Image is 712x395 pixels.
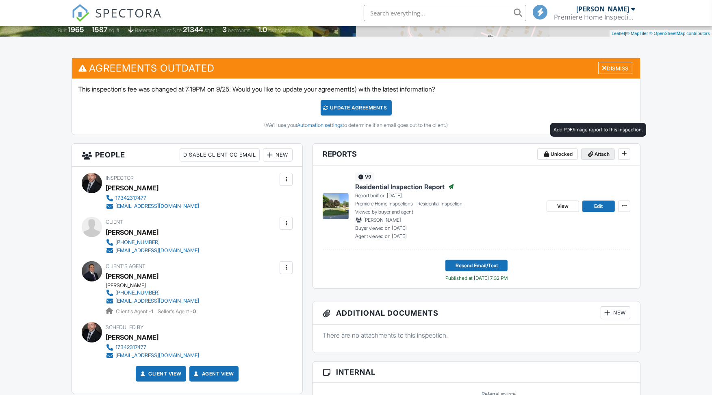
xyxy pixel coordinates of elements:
a: SPECTORA [72,11,162,28]
span: bedrooms [228,27,251,33]
div: 17342317477 [115,344,146,351]
a: 17342317477 [106,194,199,202]
div: 3 [223,25,227,34]
span: bathrooms [269,27,292,33]
h3: People [72,144,302,167]
div: 1.0 [258,25,267,34]
div: 21344 [183,25,204,34]
div: [PERSON_NAME] [576,5,629,13]
a: [EMAIL_ADDRESS][DOMAIN_NAME] [106,202,199,210]
h3: Internal [313,362,640,383]
div: [PERSON_NAME] [106,282,206,289]
span: Scheduled By [106,324,143,330]
div: 17342317477 [115,195,146,201]
div: [PHONE_NUMBER] [115,239,160,246]
a: [PHONE_NUMBER] [106,238,199,247]
a: © OpenStreetMap contributors [649,31,710,36]
a: Leaflet [612,31,625,36]
a: Client View [139,370,182,378]
div: (We'll use your to determine if an email goes out to the client.) [78,122,634,129]
span: basement [135,27,157,33]
span: SPECTORA [95,4,162,21]
div: This inspection's fee was changed at 7:19PM on 9/25. Would you like to update your agreement(s) w... [72,79,640,135]
div: [PERSON_NAME] [106,182,158,194]
p: There are no attachments to this inspection. [323,331,630,340]
div: Disable Client CC Email [180,148,260,161]
span: Client's Agent [106,263,145,269]
a: [EMAIL_ADDRESS][DOMAIN_NAME] [106,247,199,255]
div: [PHONE_NUMBER] [115,290,160,296]
h3: Additional Documents [313,301,640,325]
div: [PERSON_NAME] [106,226,158,238]
img: The Best Home Inspection Software - Spectora [72,4,89,22]
span: sq.ft. [205,27,215,33]
div: Update Agreements [321,100,392,116]
div: [PERSON_NAME] [106,331,158,343]
strong: 0 [193,308,196,314]
span: Seller's Agent - [158,308,196,314]
div: [EMAIL_ADDRESS][DOMAIN_NAME] [115,203,199,210]
span: Inspector [106,175,134,181]
span: Client [106,219,123,225]
h3: Agreements Outdated [72,58,640,78]
a: [PHONE_NUMBER] [106,289,199,297]
div: | [610,30,712,37]
div: 1965 [68,25,85,34]
a: Automation settings [297,122,343,128]
div: [EMAIL_ADDRESS][DOMAIN_NAME] [115,352,199,359]
a: [PERSON_NAME] [106,270,158,282]
span: sq. ft. [109,27,121,33]
div: Premiere Home Inspections, LLC [554,13,635,21]
div: 1587 [92,25,108,34]
a: 17342317477 [106,343,199,351]
div: New [263,148,293,161]
a: Agent View [192,370,234,378]
span: Client's Agent - [116,308,154,314]
div: New [601,306,630,319]
input: Search everything... [364,5,526,21]
div: [EMAIL_ADDRESS][DOMAIN_NAME] [115,247,199,254]
a: © MapTiler [626,31,648,36]
a: [EMAIL_ADDRESS][DOMAIN_NAME] [106,297,199,305]
a: [EMAIL_ADDRESS][DOMAIN_NAME] [106,351,199,360]
div: Dismiss [598,62,632,74]
strong: 1 [151,308,153,314]
span: Lot Size [165,27,182,33]
div: [EMAIL_ADDRESS][DOMAIN_NAME] [115,298,199,304]
span: Built [58,27,67,33]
